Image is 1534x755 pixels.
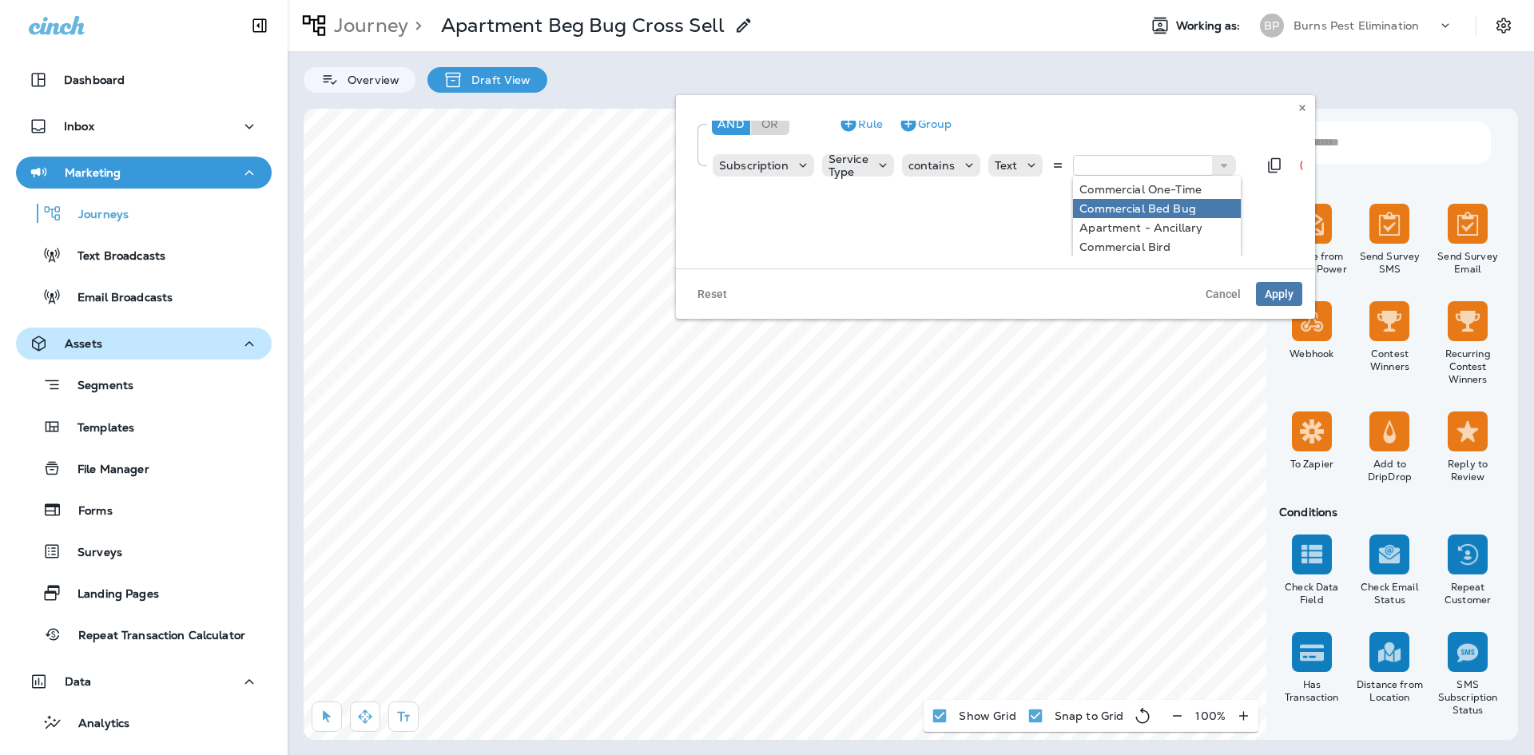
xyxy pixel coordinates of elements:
[16,666,272,697] button: Data
[328,14,408,38] p: Journey
[689,282,736,306] button: Reset
[65,337,102,350] p: Assets
[62,208,129,223] p: Journeys
[1176,19,1244,33] span: Working as:
[959,709,1015,722] p: Show Grid
[1432,678,1504,717] div: SMS Subscription Status
[16,705,272,739] button: Analytics
[441,14,725,38] p: Apartment Beg Bug Cross Sell
[1432,250,1504,276] div: Send Survey Email
[16,576,272,610] button: Landing Pages
[995,159,1018,172] p: Text
[1354,250,1426,276] div: Send Survey SMS
[16,238,272,272] button: Text Broadcasts
[62,629,245,644] p: Repeat Transaction Calculator
[1079,221,1234,234] div: Apartment - Ancillary
[1195,709,1226,722] p: 100 %
[463,74,531,86] p: Draft View
[1197,282,1250,306] button: Cancel
[16,451,272,485] button: File Manager
[62,546,122,561] p: Surveys
[340,74,399,86] p: Overview
[712,113,750,135] div: And
[1079,183,1234,196] div: Commercial One-Time
[16,618,272,651] button: Repeat Transaction Calculator
[16,410,272,443] button: Templates
[892,111,958,137] button: Group
[1276,348,1348,360] div: Webhook
[1489,11,1518,40] button: Settings
[62,587,159,602] p: Landing Pages
[1432,458,1504,483] div: Reply to Review
[1256,282,1302,306] button: Apply
[16,534,272,568] button: Surveys
[697,288,727,300] span: Reset
[65,675,92,688] p: Data
[719,159,789,172] p: Subscription
[16,157,272,189] button: Marketing
[1354,348,1426,373] div: Contest Winners
[908,159,955,172] p: contains
[751,113,789,135] div: Or
[1354,458,1426,483] div: Add to DripDrop
[62,291,173,306] p: Email Broadcasts
[64,74,125,86] p: Dashboard
[1276,458,1348,471] div: To Zapier
[1273,506,1507,519] div: Conditions
[1354,581,1426,606] div: Check Email Status
[16,493,272,527] button: Forms
[1206,288,1241,300] span: Cancel
[16,110,272,142] button: Inbox
[1354,678,1426,704] div: Distance from Location
[62,504,113,519] p: Forms
[1079,202,1234,215] div: Commercial Bed Bug
[1260,14,1284,38] div: BP
[1294,19,1419,32] p: Burns Pest Elimination
[16,64,272,96] button: Dashboard
[62,717,129,732] p: Analytics
[62,249,165,264] p: Text Broadcasts
[1432,348,1504,386] div: Recurring Contest Winners
[16,328,272,360] button: Assets
[62,463,149,478] p: File Manager
[1055,709,1124,722] p: Snap to Grid
[1292,149,1324,181] button: Remove Rule
[65,166,121,179] p: Marketing
[16,280,272,313] button: Email Broadcasts
[64,120,94,133] p: Inbox
[1265,288,1294,300] span: Apply
[1079,240,1234,253] div: Commercial Bird
[829,153,868,178] p: Service Type
[1432,581,1504,606] div: Repeat Customer
[237,10,282,42] button: Collapse Sidebar
[62,379,133,395] p: Segments
[408,14,422,38] p: >
[1276,581,1348,606] div: Check Data Field
[62,421,134,436] p: Templates
[16,368,272,402] button: Segments
[1276,678,1348,704] div: Has Transaction
[833,111,889,137] button: Rule
[16,197,272,230] button: Journeys
[1258,149,1290,181] button: Duplicate Rule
